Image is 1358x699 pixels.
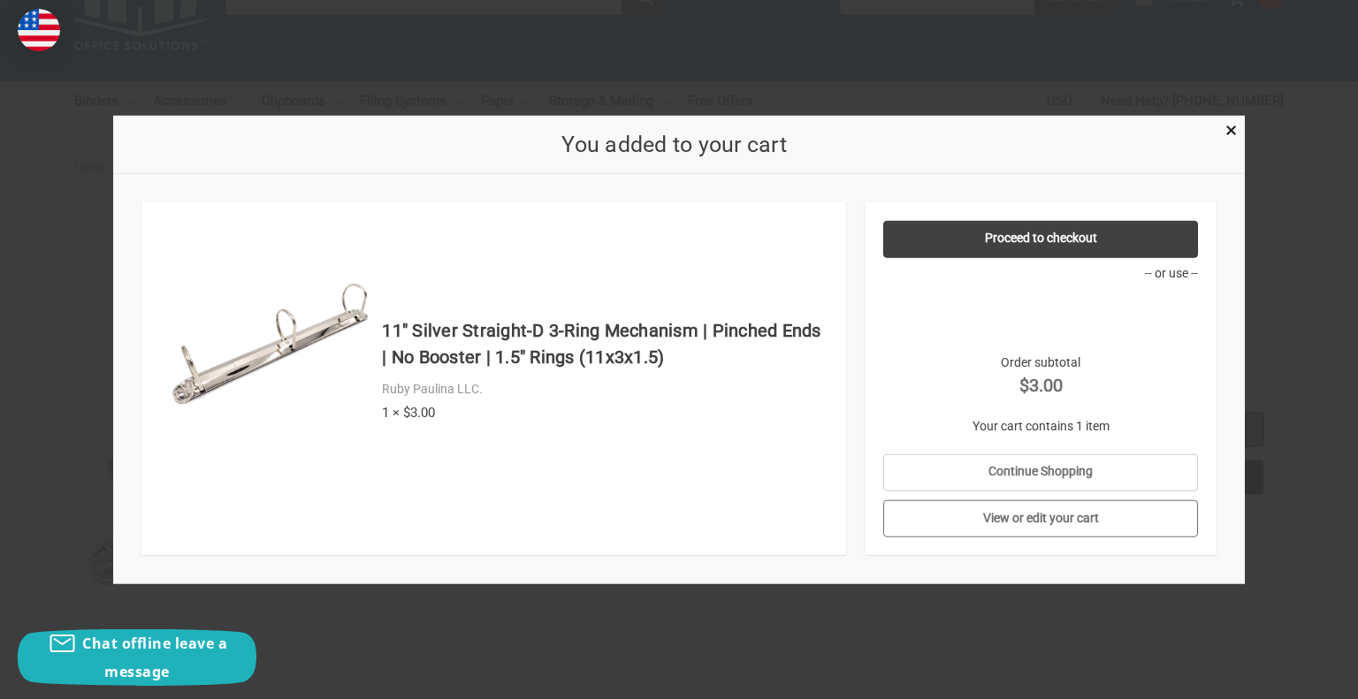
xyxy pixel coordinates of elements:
h2: You added to your cart [141,127,1208,161]
button: Chat offline leave a message [18,629,256,686]
p: -- or use -- [883,263,1199,282]
a: Continue Shopping [883,453,1199,490]
p: Your cart contains 1 item [883,416,1199,435]
span: × [1225,118,1237,143]
iframe: Google Customer Reviews [1212,651,1358,699]
span: Chat offline leave a message [82,634,227,681]
div: Order subtotal [883,353,1199,398]
strong: $3.00 [883,371,1199,398]
a: Proceed to checkout [883,220,1199,257]
a: Close [1222,119,1240,138]
h4: 11" Silver Straight-D 3-Ring Mechanism | Pinched Ends | No Booster | 1.5" Rings (11x3x1.5) [382,317,828,370]
div: 1 × $3.00 [382,402,828,422]
img: 11" Silver Straight-D 3-Ring Mechanism | Pinched Ends | No Booster | 1.5" Rings (11x3x1.5) [169,277,373,407]
div: Ruby Paulina LLC. [382,380,828,399]
a: View or edit your cart [883,500,1199,537]
img: duty and tax information for United States [18,9,60,51]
